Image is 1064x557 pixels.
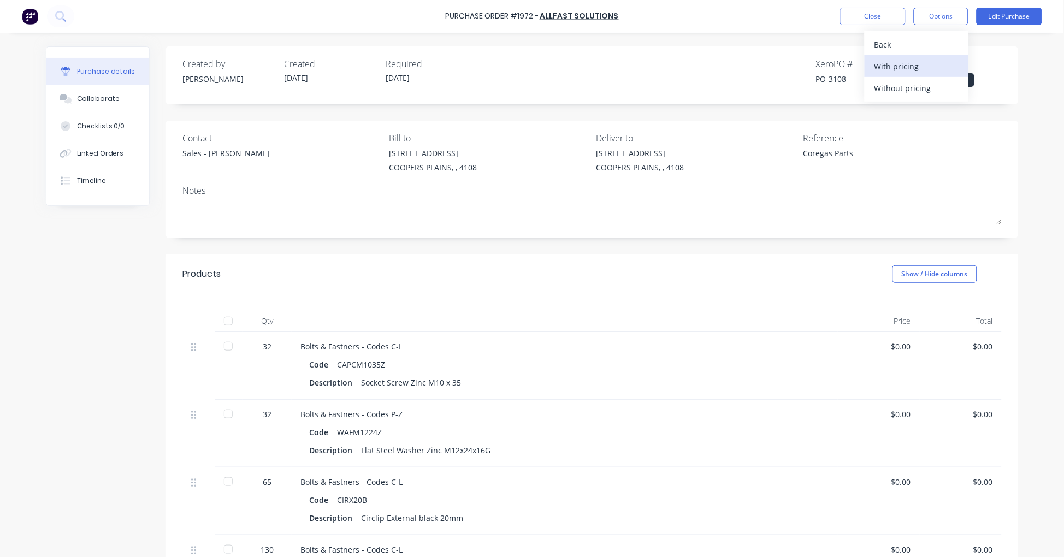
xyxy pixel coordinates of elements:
[803,132,1002,145] div: Reference
[309,442,361,458] div: Description
[77,121,125,131] div: Checklists 0/0
[77,94,120,104] div: Collaborate
[892,265,977,283] button: Show / Hide columns
[847,476,911,488] div: $0.00
[977,8,1042,25] button: Edit Purchase
[389,132,588,145] div: Bill to
[361,442,490,458] div: Flat Steel Washer Zinc M12x24x16G
[243,310,292,332] div: Qty
[389,162,477,173] div: COOPERS PLAINS, , 4108
[929,341,993,352] div: $0.00
[847,544,911,555] div: $0.00
[182,184,1002,197] div: Notes
[309,375,361,390] div: Description
[540,11,619,22] a: Allfast Solutions
[838,310,920,332] div: Price
[251,408,283,420] div: 32
[46,85,149,112] button: Collaborate
[77,149,124,158] div: Linked Orders
[182,57,275,70] div: Created by
[300,544,829,555] div: Bolts & Fastners - Codes C-L
[361,510,463,526] div: Circlip External black 20mm
[596,162,684,173] div: COOPERS PLAINS, , 4108
[337,424,382,440] div: WAFM1224Z
[284,57,377,70] div: Created
[840,8,906,25] button: Close
[251,544,283,555] div: 130
[46,112,149,140] button: Checklists 0/0
[182,147,270,159] div: Sales - [PERSON_NAME]
[847,341,911,352] div: $0.00
[46,140,149,167] button: Linked Orders
[929,408,993,420] div: $0.00
[337,357,385,372] div: CAPCM1035Z
[300,341,829,352] div: Bolts & Fastners - Codes C-L
[386,57,478,70] div: Required
[46,58,149,85] button: Purchase details
[929,476,993,488] div: $0.00
[929,544,993,555] div: $0.00
[816,57,909,70] div: Xero PO #
[182,268,221,281] div: Products
[874,80,959,96] div: Without pricing
[389,147,477,159] div: [STREET_ADDRESS]
[309,357,337,372] div: Code
[596,132,795,145] div: Deliver to
[361,375,461,390] div: Socket Screw Zinc M10 x 35
[445,11,539,22] div: Purchase Order #1972 -
[337,492,367,508] div: CIRX20B
[914,8,968,25] button: Options
[77,67,135,76] div: Purchase details
[874,37,959,52] div: Back
[77,176,106,186] div: Timeline
[803,147,939,172] textarea: Coregas Parts
[309,510,361,526] div: Description
[46,167,149,194] button: Timeline
[22,8,38,25] img: Factory
[816,73,909,85] div: PO-3108
[251,341,283,352] div: 32
[182,132,381,145] div: Contact
[251,476,283,488] div: 65
[309,492,337,508] div: Code
[182,73,275,85] div: [PERSON_NAME]
[596,147,684,159] div: [STREET_ADDRESS]
[309,424,337,440] div: Code
[874,58,959,74] div: With pricing
[300,408,829,420] div: Bolts & Fastners - Codes P-Z
[920,310,1002,332] div: Total
[847,408,911,420] div: $0.00
[300,476,829,488] div: Bolts & Fastners - Codes C-L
